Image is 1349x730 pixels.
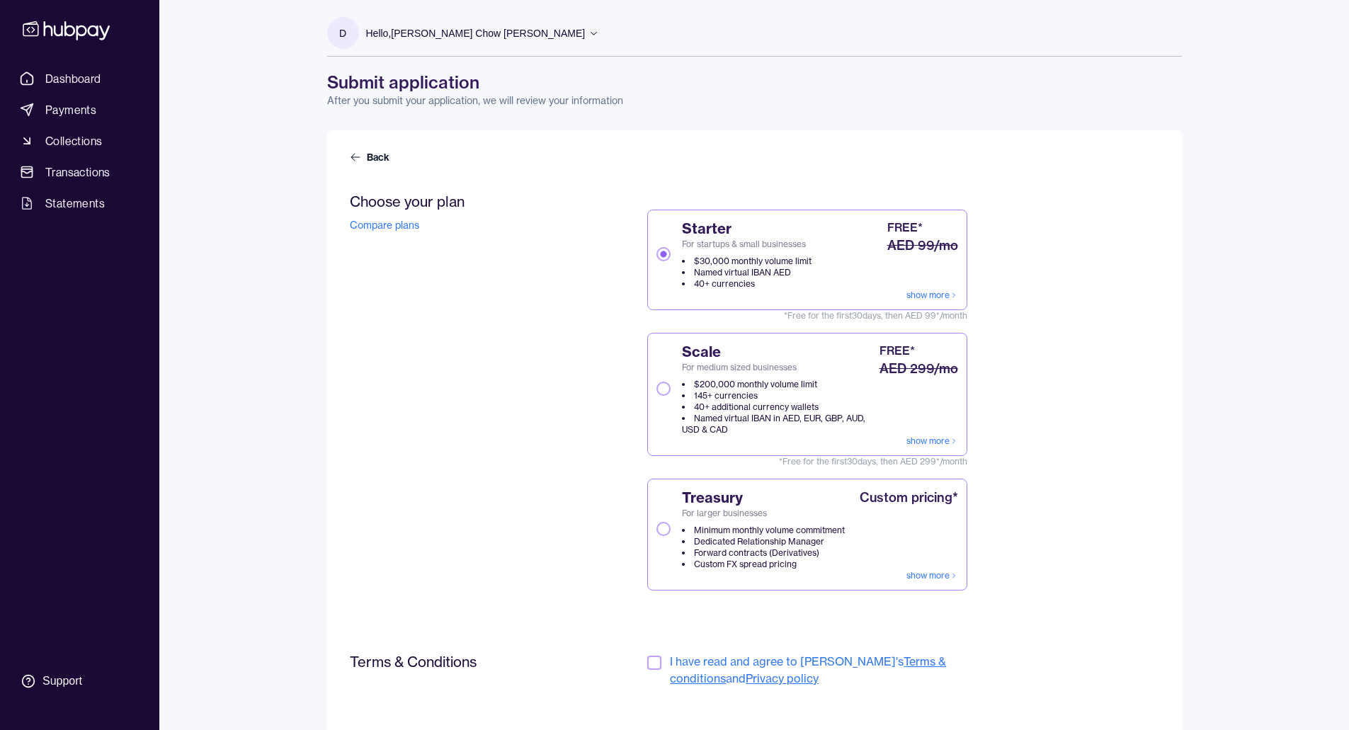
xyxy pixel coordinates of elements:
[647,310,967,321] span: *Free for the first 30 days, then AED 99*/month
[45,70,101,87] span: Dashboard
[339,25,346,41] p: D
[682,488,845,508] span: Treasury
[682,219,812,239] span: Starter
[887,236,958,256] div: AED 99/mo
[682,362,876,373] span: For medium sized businesses
[327,93,1182,108] p: After you submit your application, we will review your information
[906,570,958,581] a: show more
[860,488,958,508] div: Custom pricing*
[350,193,563,210] h2: Choose your plan
[45,101,96,118] span: Payments
[880,359,958,379] div: AED 299/mo
[14,97,145,122] a: Payments
[656,247,671,261] button: StarterFor startups & small businesses$30,000 monthly volume limitNamed virtual IBAN AED40+ curre...
[682,401,876,413] li: 40+ additional currency wallets
[906,290,958,301] a: show more
[682,536,845,547] li: Dedicated Relationship Manager
[14,159,145,185] a: Transactions
[350,653,563,671] h2: Terms & Conditions
[682,413,876,435] li: Named virtual IBAN in AED, EUR, GBP, AUD, USD & CAD
[682,390,876,401] li: 145+ currencies
[670,653,984,687] span: I have read and agree to [PERSON_NAME]'s and
[647,456,967,467] span: *Free for the first 30 days, then AED 299*/month
[682,379,876,390] li: $200,000 monthly volume limit
[656,522,671,536] button: TreasuryFor larger businessesMinimum monthly volume commitmentDedicated Relationship ManagerForwa...
[350,219,419,232] a: Compare plans
[14,666,145,696] a: Support
[906,435,958,447] a: show more
[880,342,915,359] div: FREE*
[14,66,145,91] a: Dashboard
[14,128,145,154] a: Collections
[45,164,110,181] span: Transactions
[45,195,105,212] span: Statements
[682,525,845,536] li: Minimum monthly volume commitment
[350,150,392,164] a: Back
[656,382,671,396] button: ScaleFor medium sized businesses$200,000 monthly volume limit145+ currencies40+ additional curren...
[45,132,102,149] span: Collections
[682,239,812,250] span: For startups & small businesses
[682,267,812,278] li: Named virtual IBAN AED
[682,559,845,570] li: Custom FX spread pricing
[746,671,819,685] a: Privacy policy
[682,256,812,267] li: $30,000 monthly volume limit
[327,71,1182,93] h1: Submit application
[682,342,876,362] span: Scale
[14,190,145,216] a: Statements
[682,278,812,290] li: 40+ currencies
[887,219,923,236] div: FREE*
[42,673,82,689] div: Support
[366,25,586,41] p: Hello, [PERSON_NAME] Chow [PERSON_NAME]
[682,508,845,519] span: For larger businesses
[682,547,845,559] li: Forward contracts (Derivatives)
